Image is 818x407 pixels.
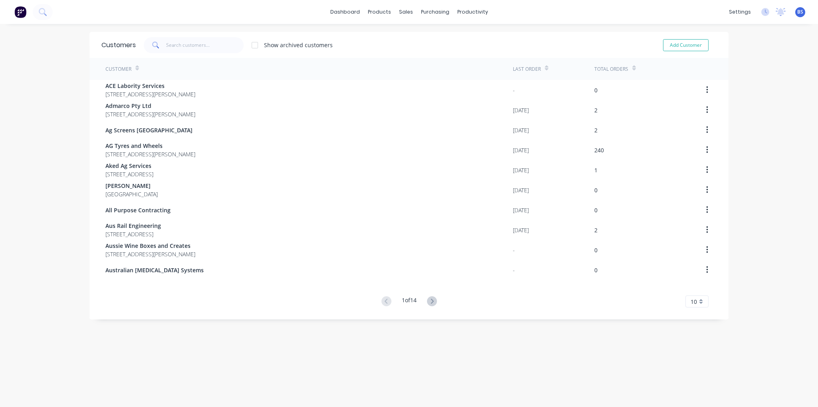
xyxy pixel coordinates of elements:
div: 0 [594,86,598,94]
div: [DATE] [513,186,529,194]
div: [DATE] [513,146,529,154]
span: Aus Rail Engineering [105,221,161,230]
div: Customers [101,40,136,50]
span: AG Tyres and Wheels [105,142,195,150]
span: Ag Screens [GEOGRAPHIC_DATA] [105,126,193,134]
div: - [513,86,515,94]
div: [DATE] [513,126,529,134]
div: Total Orders [594,66,628,73]
div: 240 [594,146,604,154]
input: Search customers... [166,37,244,53]
span: [STREET_ADDRESS][PERSON_NAME] [105,250,195,258]
div: 2 [594,126,598,134]
div: Last Order [513,66,541,73]
span: [STREET_ADDRESS] [105,230,161,238]
div: [DATE] [513,226,529,234]
div: [DATE] [513,166,529,174]
div: 0 [594,206,598,214]
div: purchasing [417,6,453,18]
div: Show archived customers [264,41,333,49]
div: sales [395,6,417,18]
div: - [513,246,515,254]
div: Customer [105,66,131,73]
div: 1 of 14 [402,296,417,307]
div: 0 [594,266,598,274]
span: [STREET_ADDRESS][PERSON_NAME] [105,90,195,98]
span: ACE Labority Services [105,82,195,90]
div: 2 [594,226,598,234]
button: Add Customer [663,39,709,51]
div: - [513,266,515,274]
span: Aussie Wine Boxes and Creates [105,241,195,250]
span: 10 [691,297,697,306]
span: [GEOGRAPHIC_DATA] [105,190,158,198]
div: 0 [594,246,598,254]
div: settings [725,6,755,18]
div: productivity [453,6,492,18]
div: [DATE] [513,206,529,214]
a: dashboard [326,6,364,18]
div: 2 [594,106,598,114]
div: [DATE] [513,106,529,114]
span: BS [797,8,803,16]
span: [STREET_ADDRESS] [105,170,153,178]
span: Admarco Pty Ltd [105,102,195,110]
img: Factory [14,6,26,18]
div: 1 [594,166,598,174]
span: Australian [MEDICAL_DATA] Systems [105,266,204,274]
span: [PERSON_NAME] [105,182,158,190]
div: 0 [594,186,598,194]
div: products [364,6,395,18]
span: [STREET_ADDRESS][PERSON_NAME] [105,110,195,118]
span: Aked Ag Services [105,162,153,170]
span: [STREET_ADDRESS][PERSON_NAME] [105,150,195,158]
span: All Purpose Contracting [105,206,171,214]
